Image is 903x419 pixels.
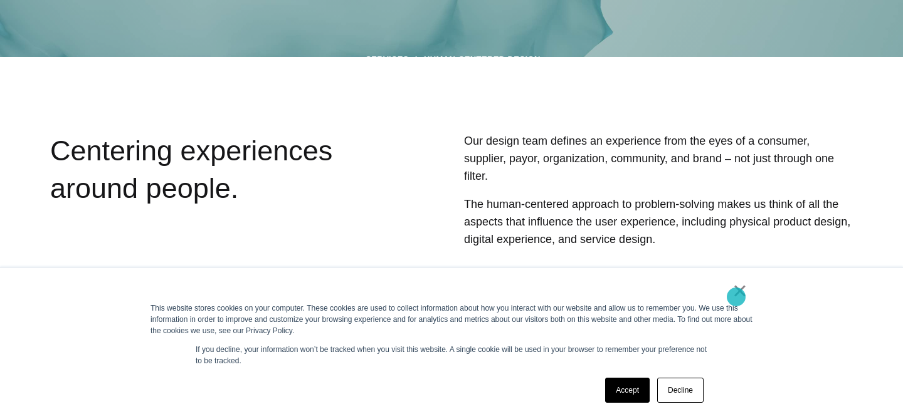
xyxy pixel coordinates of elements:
p: The human-centered approach to problem-solving makes us think of all the aspects that influence t... [464,195,853,249]
a: Decline [657,378,704,403]
a: Accept [605,378,650,403]
a: Services [366,50,409,69]
p: If you decline, your information won’t be tracked when you visit this website. A single cookie wi... [196,344,707,366]
a: Human-Centered Design [424,50,541,69]
a: × [732,285,747,296]
div: Centering experiences around people. [50,132,370,279]
div: This website stores cookies on your computer. These cookies are used to collect information about... [150,303,752,336]
p: Our design team defines an experience from the eyes of a consumer, supplier, payor, organization,... [464,132,853,185]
